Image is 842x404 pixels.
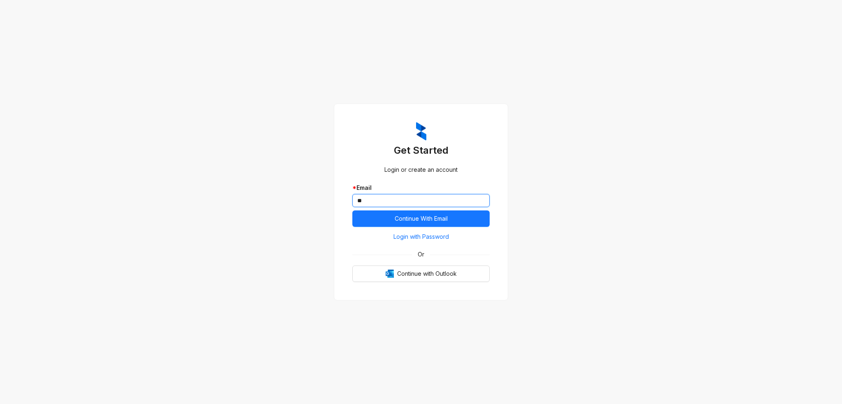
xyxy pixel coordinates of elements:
[397,269,457,278] span: Continue with Outlook
[352,183,490,192] div: Email
[416,122,426,141] img: ZumaIcon
[352,210,490,227] button: Continue With Email
[393,232,449,241] span: Login with Password
[352,230,490,243] button: Login with Password
[352,165,490,174] div: Login or create an account
[412,250,430,259] span: Or
[352,265,490,282] button: OutlookContinue with Outlook
[395,214,448,223] span: Continue With Email
[352,144,490,157] h3: Get Started
[386,270,394,278] img: Outlook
